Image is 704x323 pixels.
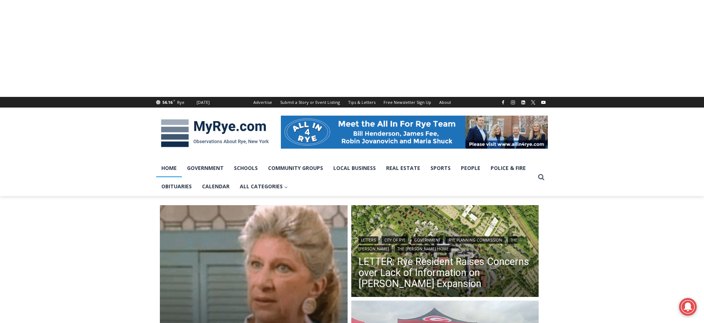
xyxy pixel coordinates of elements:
[425,159,456,177] a: Sports
[351,205,539,299] a: Read More LETTER: Rye Resident Raises Concerns over Lack of Information on Osborn Expansion
[509,98,517,107] a: Instagram
[539,98,548,107] a: YouTube
[263,159,328,177] a: Community Groups
[276,97,344,108] a: Submit a Story or Event Listing
[359,256,532,289] a: LETTER: Rye Resident Raises Concerns over Lack of Information on [PERSON_NAME] Expansion
[156,177,197,196] a: Obituaries
[382,236,408,244] a: City of Rye
[535,171,548,184] button: View Search Form
[229,159,263,177] a: Schools
[379,97,435,108] a: Free Newsletter Sign Up
[235,177,293,196] a: All Categories
[351,205,539,299] img: (PHOTO: Illustrative plan of The Osborn's proposed site plan from the July 10, 2025 planning comm...
[281,116,548,149] img: All in for Rye
[456,159,485,177] a: People
[162,99,172,105] span: 56.16
[359,236,378,244] a: Letters
[173,98,175,102] span: F
[359,235,532,253] div: | | | | |
[182,159,229,177] a: Government
[395,245,451,253] a: The [PERSON_NAME] Home
[519,98,528,107] a: Linkedin
[411,236,443,244] a: Government
[177,99,184,106] div: Rye
[156,159,182,177] a: Home
[446,236,505,244] a: Rye Planning Commission
[328,159,381,177] a: Local Business
[240,182,288,190] span: All Categories
[197,99,210,106] div: [DATE]
[529,98,538,107] a: X
[435,97,455,108] a: About
[197,177,235,196] a: Calendar
[499,98,507,107] a: Facebook
[156,159,535,196] nav: Primary Navigation
[249,97,276,108] a: Advertise
[344,97,379,108] a: Tips & Letters
[381,159,425,177] a: Real Estate
[485,159,531,177] a: Police & Fire
[249,97,455,108] nav: Secondary Navigation
[156,114,274,152] img: MyRye.com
